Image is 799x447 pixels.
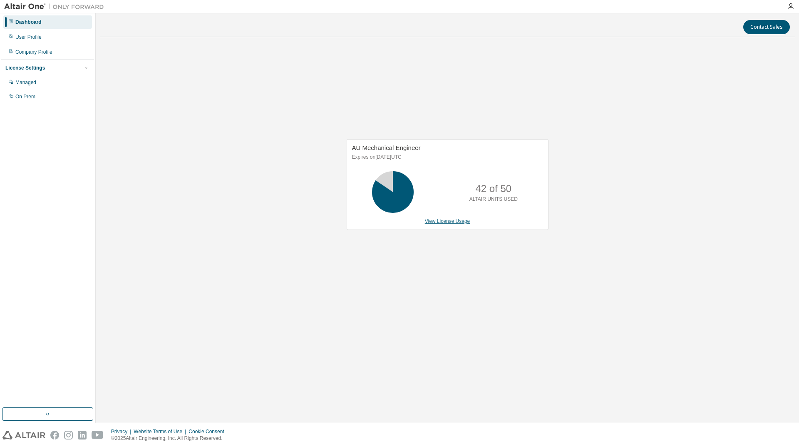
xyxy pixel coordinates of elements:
[469,196,518,203] p: ALTAIR UNITS USED
[743,20,790,34] button: Contact Sales
[78,431,87,440] img: linkedin.svg
[111,428,134,435] div: Privacy
[64,431,73,440] img: instagram.svg
[475,182,511,196] p: 42 of 50
[425,218,470,224] a: View License Usage
[15,34,42,40] div: User Profile
[189,428,229,435] div: Cookie Consent
[2,431,45,440] img: altair_logo.svg
[5,65,45,71] div: License Settings
[92,431,104,440] img: youtube.svg
[352,154,541,161] p: Expires on [DATE] UTC
[4,2,108,11] img: Altair One
[111,435,229,442] p: © 2025 Altair Engineering, Inc. All Rights Reserved.
[50,431,59,440] img: facebook.svg
[15,93,35,100] div: On Prem
[15,49,52,55] div: Company Profile
[15,19,42,25] div: Dashboard
[352,144,421,151] span: AU Mechanical Engineer
[15,79,36,86] div: Managed
[134,428,189,435] div: Website Terms of Use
